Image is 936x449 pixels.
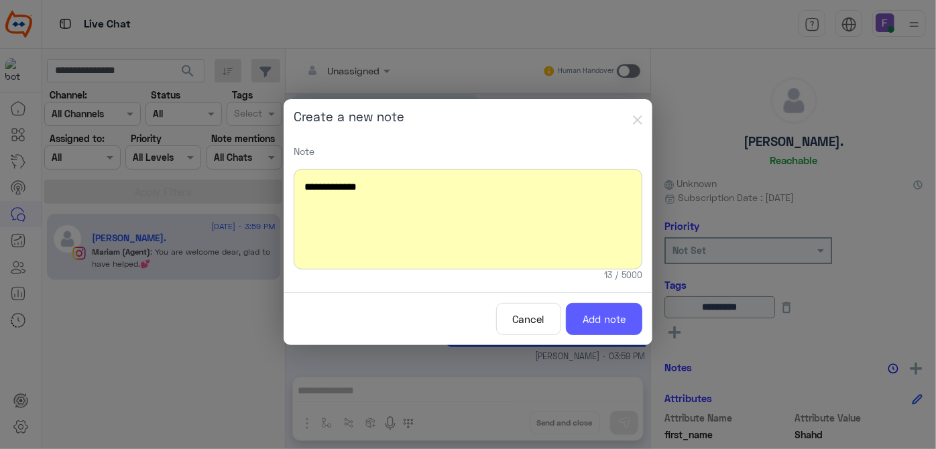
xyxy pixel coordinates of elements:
[496,303,561,336] button: Cancel
[566,303,642,336] button: Add note
[294,109,404,125] h5: Create a new note
[604,269,642,282] small: 13 / 5000
[294,144,642,158] p: Note
[633,115,642,125] img: close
